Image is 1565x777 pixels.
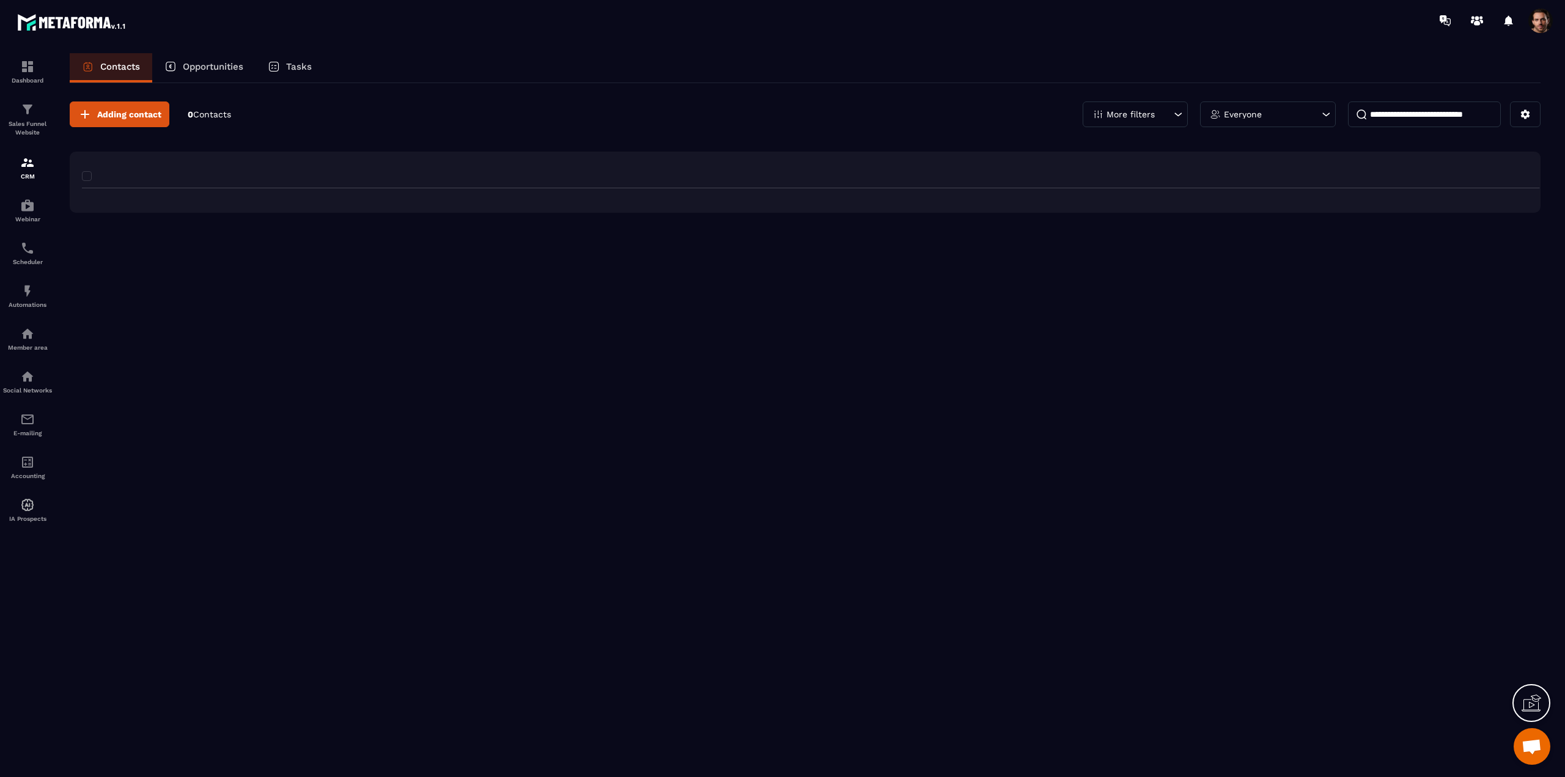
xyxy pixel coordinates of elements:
[3,301,52,308] p: Automations
[3,146,52,189] a: formationformationCRM
[256,53,324,83] a: Tasks
[3,446,52,488] a: accountantaccountantAccounting
[1224,110,1262,119] p: Everyone
[70,53,152,83] a: Contacts
[3,77,52,84] p: Dashboard
[3,173,52,180] p: CRM
[20,241,35,256] img: scheduler
[20,455,35,470] img: accountant
[3,120,52,137] p: Sales Funnel Website
[1514,728,1550,765] div: Open chat
[3,360,52,403] a: social-networksocial-networkSocial Networks
[3,344,52,351] p: Member area
[152,53,256,83] a: Opportunities
[20,155,35,170] img: formation
[97,108,161,120] span: Adding contact
[3,232,52,274] a: schedulerschedulerScheduler
[100,61,140,72] p: Contacts
[20,284,35,298] img: automations
[20,412,35,427] img: email
[3,259,52,265] p: Scheduler
[3,515,52,522] p: IA Prospects
[3,189,52,232] a: automationsautomationsWebinar
[3,50,52,93] a: formationformationDashboard
[20,326,35,341] img: automations
[20,369,35,384] img: social-network
[3,216,52,223] p: Webinar
[183,61,243,72] p: Opportunities
[20,498,35,512] img: automations
[3,473,52,479] p: Accounting
[3,274,52,317] a: automationsautomationsAutomations
[17,11,127,33] img: logo
[3,387,52,394] p: Social Networks
[1107,110,1155,119] p: More filters
[70,101,169,127] button: Adding contact
[188,109,231,120] p: 0
[3,403,52,446] a: emailemailE-mailing
[20,102,35,117] img: formation
[3,93,52,146] a: formationformationSales Funnel Website
[20,198,35,213] img: automations
[193,109,231,119] span: Contacts
[20,59,35,74] img: formation
[286,61,312,72] p: Tasks
[3,430,52,436] p: E-mailing
[3,317,52,360] a: automationsautomationsMember area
